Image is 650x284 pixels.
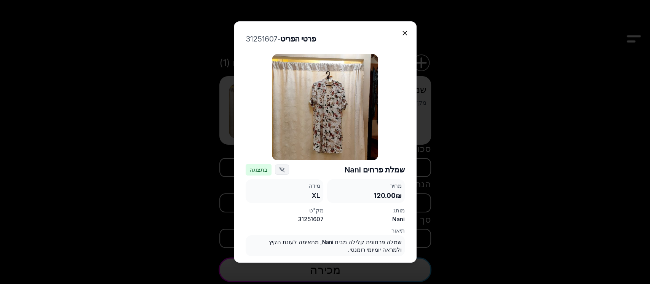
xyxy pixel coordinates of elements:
[246,207,324,214] div: מק"ט
[248,191,320,200] div: XL
[326,207,404,214] div: מותג
[246,164,271,176] span: בתצוגה
[246,33,405,45] h2: פרטי הפריט
[246,262,405,281] button: עדכן פריט
[330,182,402,190] div: מחיר
[272,54,378,160] img: שמלת פרחים Nani
[289,164,405,176] h3: שמלת פרחים Nani
[246,34,281,43] span: - 31251607
[248,182,320,190] div: מידה
[246,235,405,256] div: שמלה פרחונית קלילה מבית Nani, מתאימה לעונת הקיץ ולמראה יומיומי רומנטי.
[246,215,324,223] div: 31251607
[326,215,404,223] div: Nani
[330,191,402,200] div: 120.00₪
[246,227,405,235] div: תיאור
